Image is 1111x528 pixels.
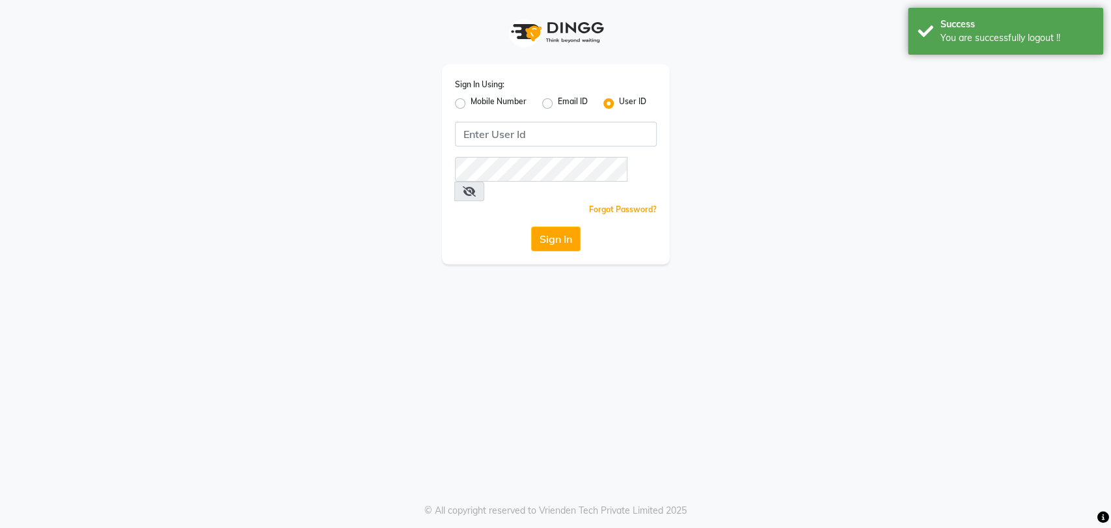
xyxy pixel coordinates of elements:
button: Sign In [531,227,581,251]
label: Mobile Number [471,96,527,111]
a: Forgot Password? [589,204,657,214]
label: User ID [619,96,646,111]
label: Email ID [558,96,588,111]
label: Sign In Using: [455,79,504,90]
input: Username [455,122,657,146]
img: logo1.svg [504,13,608,51]
input: Username [455,157,627,182]
div: Success [940,18,1093,31]
div: You are successfully logout !! [940,31,1093,45]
